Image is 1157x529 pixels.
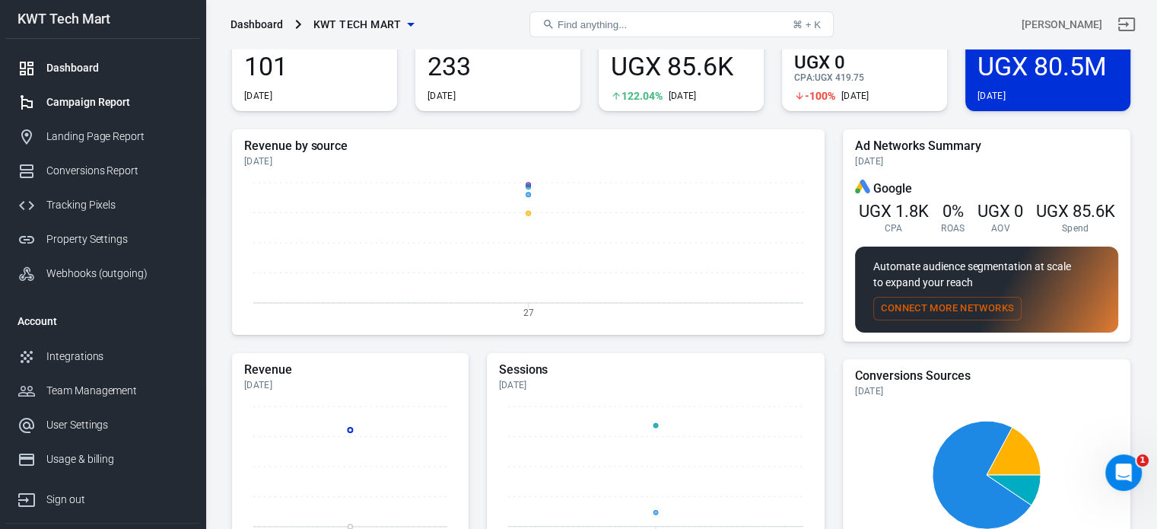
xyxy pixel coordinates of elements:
span: UGX 0 [794,53,935,72]
a: Dashboard [5,51,200,85]
a: Usage & billing [5,442,200,476]
div: Google Ads [855,180,870,197]
span: UGX 419.75 [815,72,864,83]
span: UGX 85.6K [611,53,752,79]
div: ⌘ + K [793,19,821,30]
span: KWT Tech Mart [313,15,402,34]
div: [DATE] [977,90,1006,102]
div: [DATE] [855,385,1118,397]
div: [DATE] [244,379,456,391]
li: Account [5,303,200,339]
div: [DATE] [841,90,869,102]
a: Property Settings [5,222,200,257]
span: UGX 1.8K [859,202,929,221]
h5: Revenue by source [244,139,812,154]
div: Conversions Report [46,163,188,179]
span: UGX 85.6K [1036,202,1115,221]
span: ROAS [941,222,965,234]
span: UGX 0 [977,202,1023,221]
div: Property Settings [46,231,188,247]
a: User Settings [5,408,200,442]
a: Sign out [1108,6,1145,43]
span: Spend [1062,222,1089,234]
div: User Settings [46,417,188,433]
button: KWT Tech Mart [307,11,420,39]
div: Dashboard [46,60,188,76]
a: Campaign Report [5,85,200,120]
span: 233 [428,53,568,79]
tspan: 27 [523,307,534,317]
div: Integrations [46,349,188,365]
span: 122.04% [621,91,663,101]
h5: Conversions Sources [855,368,1118,384]
span: UGX 80.5M [977,53,1118,79]
div: [DATE] [428,90,456,102]
div: [DATE] [855,155,1118,167]
div: Usage & billing [46,451,188,467]
div: Webhooks (outgoing) [46,266,188,282]
div: Account id: QhCK8QGp [1022,17,1102,33]
div: Sign out [46,492,188,508]
div: Dashboard [230,17,283,32]
span: Find anything... [558,19,627,30]
div: [DATE] [669,90,697,102]
div: [DATE] [244,90,272,102]
span: AOV [991,222,1010,234]
div: Tracking Pixels [46,197,188,213]
a: Team Management [5,374,200,408]
a: Webhooks (outgoing) [5,257,200,291]
span: 1 [1136,454,1149,467]
div: [DATE] [499,379,813,391]
div: KWT Tech Mart [5,12,200,26]
h5: Ad Networks Summary [855,139,1118,154]
span: 101 [244,53,385,79]
span: 0% [942,202,964,221]
p: Automate audience segmentation at scale to expand your reach [873,259,1100,291]
button: Find anything...⌘ + K [529,11,834,37]
div: Google [855,180,1118,197]
span: CPA [885,222,903,234]
a: Integrations [5,339,200,374]
a: Conversions Report [5,154,200,188]
a: Tracking Pixels [5,188,200,222]
a: Sign out [5,476,200,517]
h5: Sessions [499,362,813,378]
div: Team Management [46,383,188,399]
div: Campaign Report [46,94,188,110]
a: Landing Page Report [5,120,200,154]
span: -100% [805,91,835,101]
div: [DATE] [244,155,812,167]
div: Landing Page Report [46,129,188,145]
button: Connect More Networks [873,297,1022,320]
h5: Revenue [244,362,456,378]
span: CPA : [794,72,815,83]
iframe: Intercom live chat [1105,454,1142,491]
